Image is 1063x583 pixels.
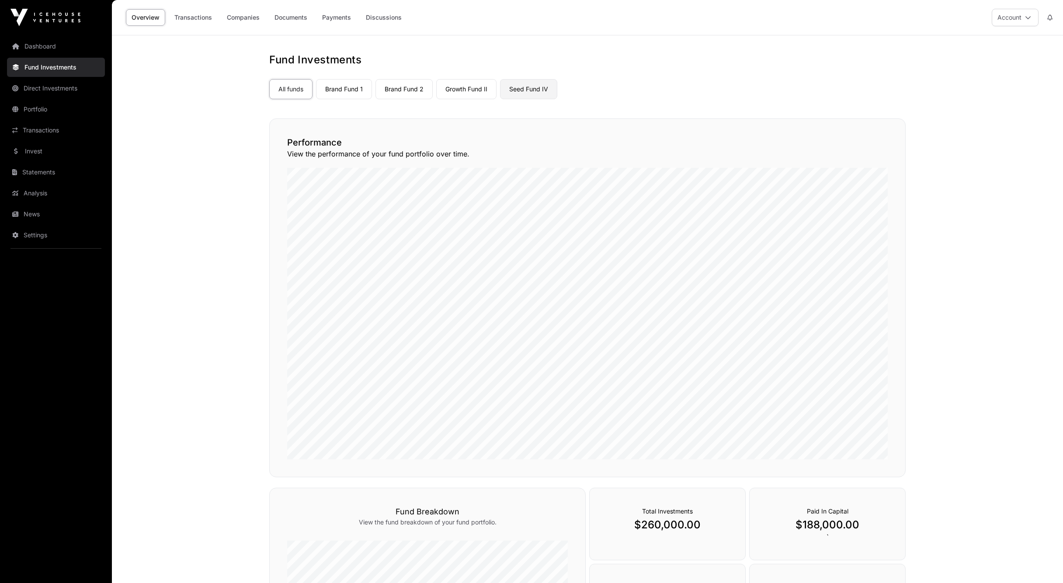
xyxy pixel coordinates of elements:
a: Analysis [7,184,105,203]
h2: Performance [287,136,888,149]
a: Brand Fund 2 [375,79,433,99]
p: View the fund breakdown of your fund portfolio. [287,518,568,527]
h1: Fund Investments [269,53,906,67]
p: View the performance of your fund portfolio over time. [287,149,888,159]
a: Dashboard [7,37,105,56]
a: Direct Investments [7,79,105,98]
a: Companies [221,9,265,26]
a: Brand Fund 1 [316,79,372,99]
div: ` [749,488,906,560]
a: Invest [7,142,105,161]
a: Seed Fund IV [500,79,557,99]
a: Settings [7,226,105,245]
a: Documents [269,9,313,26]
a: Statements [7,163,105,182]
p: $260,000.00 [607,518,728,532]
a: Transactions [7,121,105,140]
a: Discussions [360,9,407,26]
img: Icehouse Ventures Logo [10,9,80,26]
a: All funds [269,79,313,99]
a: News [7,205,105,224]
button: Account [992,9,1039,26]
a: Fund Investments [7,58,105,77]
span: Total Investments [642,507,693,515]
iframe: Chat Widget [1019,541,1063,583]
a: Transactions [169,9,218,26]
a: Payments [316,9,357,26]
span: Paid In Capital [807,507,848,515]
h3: Fund Breakdown [287,506,568,518]
p: $188,000.00 [767,518,888,532]
a: Portfolio [7,100,105,119]
a: Growth Fund II [436,79,497,99]
a: Overview [126,9,165,26]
